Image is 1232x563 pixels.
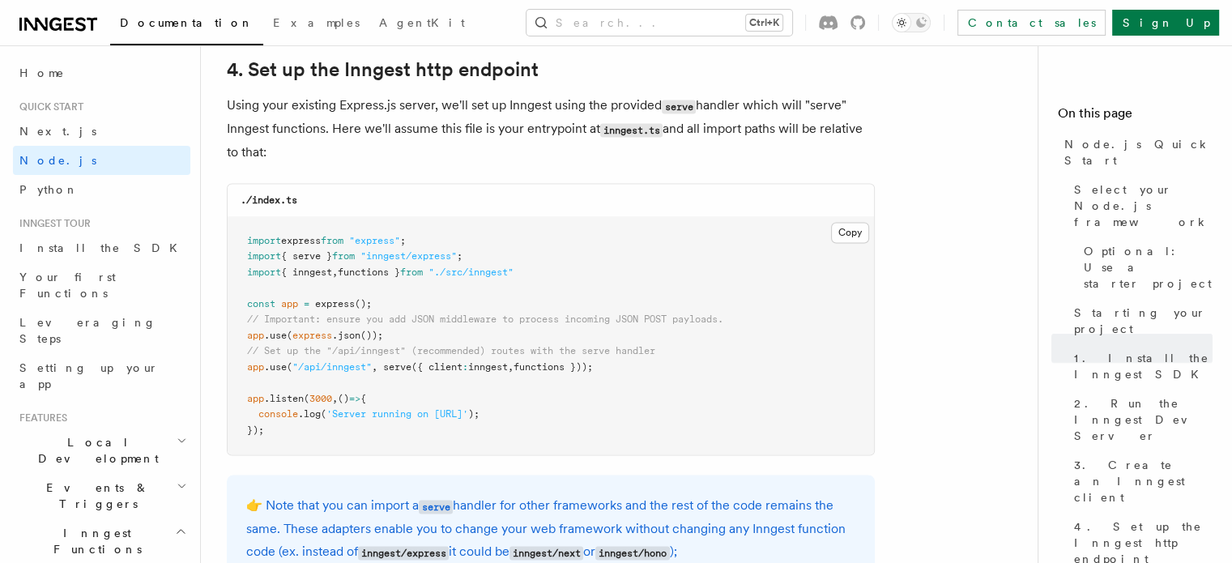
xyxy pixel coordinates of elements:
[247,330,264,341] span: app
[13,480,177,512] span: Events & Triggers
[13,117,190,146] a: Next.js
[372,361,377,373] span: ,
[383,361,411,373] span: serve
[509,546,583,560] code: inngest/next
[321,408,326,420] span: (
[379,16,465,29] span: AgentKit
[13,428,190,473] button: Local Development
[360,393,366,404] span: {
[419,497,453,513] a: serve
[264,361,287,373] span: .use
[957,10,1106,36] a: Contact sales
[19,154,96,167] span: Node.js
[247,345,655,356] span: // Set up the "/api/inngest" (recommended) routes with the serve handler
[13,217,91,230] span: Inngest tour
[120,16,254,29] span: Documentation
[258,408,298,420] span: console
[292,361,372,373] span: "/api/inngest"
[13,434,177,467] span: Local Development
[1068,343,1213,389] a: 1. Install the Inngest SDK
[369,5,475,44] a: AgentKit
[360,330,383,341] span: ());
[281,250,332,262] span: { serve }
[1074,350,1213,382] span: 1. Install the Inngest SDK
[247,250,281,262] span: import
[13,262,190,308] a: Your first Functions
[247,313,723,325] span: // Important: ensure you add JSON middleware to process incoming JSON POST payloads.
[358,546,449,560] code: inngest/express
[326,408,468,420] span: 'Server running on [URL]'
[349,235,400,246] span: "express"
[247,361,264,373] span: app
[19,65,65,81] span: Home
[281,298,298,309] span: app
[1068,298,1213,343] a: Starting your project
[13,58,190,87] a: Home
[428,267,514,278] span: "./src/inngest"
[1068,175,1213,237] a: Select your Node.js framework
[19,183,79,196] span: Python
[19,125,96,138] span: Next.js
[264,330,287,341] span: .use
[463,361,468,373] span: :
[241,194,297,206] code: ./index.ts
[292,330,332,341] span: express
[110,5,263,45] a: Documentation
[411,361,463,373] span: ({ client
[19,316,156,345] span: Leveraging Steps
[1068,450,1213,512] a: 3. Create an Inngest client
[13,412,67,424] span: Features
[281,267,332,278] span: { inngest
[263,5,369,44] a: Examples
[247,393,264,404] span: app
[1112,10,1219,36] a: Sign Up
[304,393,309,404] span: (
[247,235,281,246] span: import
[1064,136,1213,168] span: Node.js Quick Start
[468,408,480,420] span: );
[227,58,539,81] a: 4. Set up the Inngest http endpoint
[457,250,463,262] span: ;
[332,267,338,278] span: ,
[1058,130,1213,175] a: Node.js Quick Start
[298,408,321,420] span: .log
[321,235,343,246] span: from
[264,393,304,404] span: .listen
[332,393,338,404] span: ,
[281,235,321,246] span: express
[13,525,175,557] span: Inngest Functions
[349,393,360,404] span: =>
[419,500,453,514] code: serve
[13,233,190,262] a: Install the SDK
[247,424,264,436] span: });
[746,15,782,31] kbd: Ctrl+K
[338,393,349,404] span: ()
[13,473,190,518] button: Events & Triggers
[19,271,116,300] span: Your first Functions
[13,175,190,204] a: Python
[247,267,281,278] span: import
[400,235,406,246] span: ;
[227,94,875,164] p: Using your existing Express.js server, we'll set up Inngest using the provided handler which will...
[315,298,355,309] span: express
[1084,243,1213,292] span: Optional: Use a starter project
[514,361,593,373] span: functions }));
[508,361,514,373] span: ,
[526,10,792,36] button: Search...Ctrl+K
[273,16,360,29] span: Examples
[831,222,869,243] button: Copy
[19,241,187,254] span: Install the SDK
[338,267,400,278] span: functions }
[1058,104,1213,130] h4: On this page
[468,361,508,373] span: inngest
[1077,237,1213,298] a: Optional: Use a starter project
[309,393,332,404] span: 3000
[13,308,190,353] a: Leveraging Steps
[595,546,669,560] code: inngest/hono
[247,298,275,309] span: const
[355,298,372,309] span: ();
[332,330,360,341] span: .json
[304,298,309,309] span: =
[287,361,292,373] span: (
[1074,395,1213,444] span: 2. Run the Inngest Dev Server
